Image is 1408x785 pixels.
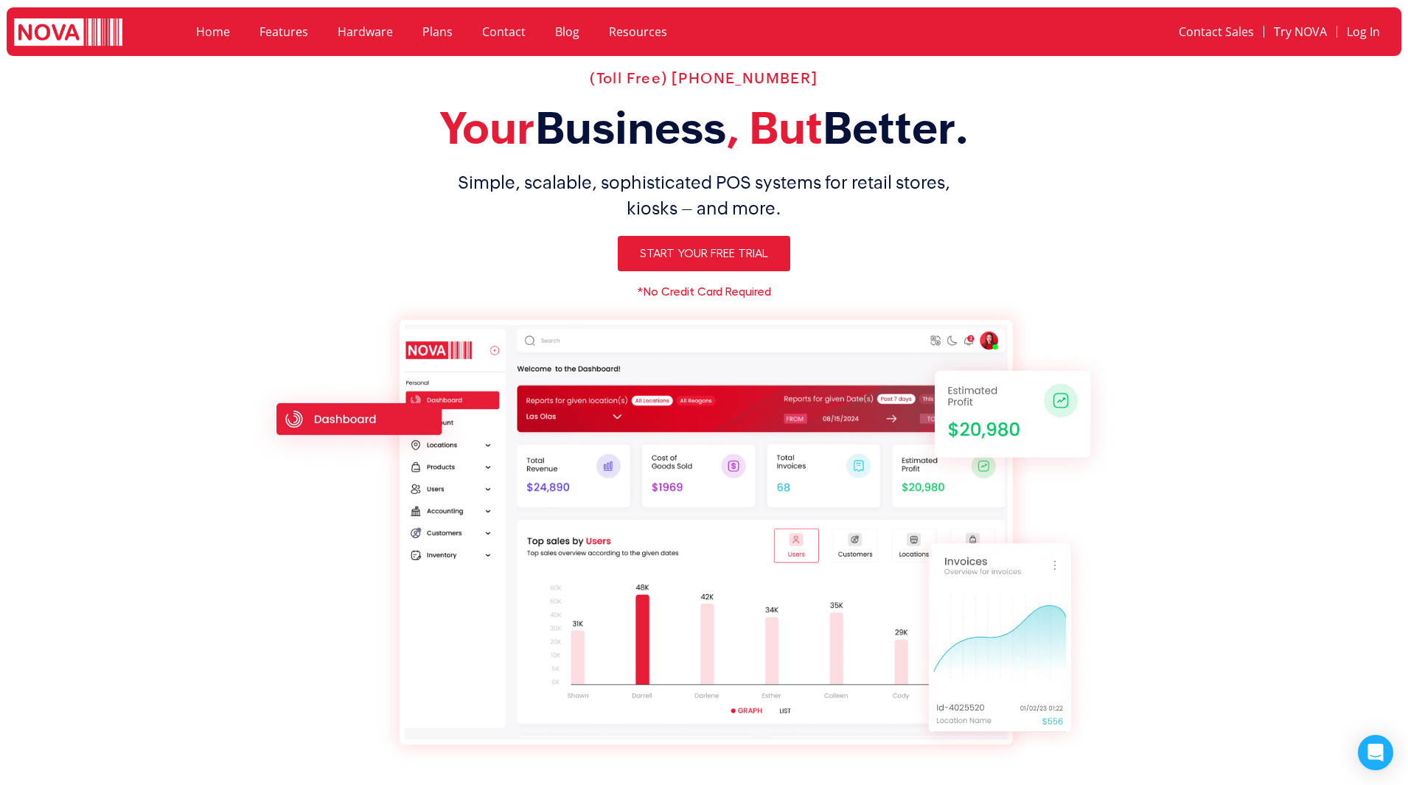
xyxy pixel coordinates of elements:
[823,102,969,153] span: Better.
[1337,15,1390,49] a: Log In
[246,69,1162,87] h2: (Toll Free) [PHONE_NUMBER]
[535,102,726,153] span: Business
[408,15,467,49] a: Plans
[1169,15,1264,49] a: Contact Sales
[14,18,122,49] img: logo white
[245,15,323,49] a: Features
[467,15,540,49] a: Contact
[1358,735,1393,770] div: Open Intercom Messenger
[181,15,245,49] a: Home
[246,286,1162,298] h6: *No Credit Card Required
[246,170,1162,221] h1: Simple, scalable, sophisticated POS systems for retail stores, kiosks – and more.
[594,15,682,49] a: Resources
[181,15,970,49] nav: Menu
[246,102,1162,155] h2: Your , But
[618,236,790,271] a: Start Your Free Trial
[540,15,594,49] a: Blog
[1264,15,1336,49] a: Try NOVA
[986,15,1389,49] nav: Menu
[640,248,768,259] span: Start Your Free Trial
[323,15,408,49] a: Hardware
